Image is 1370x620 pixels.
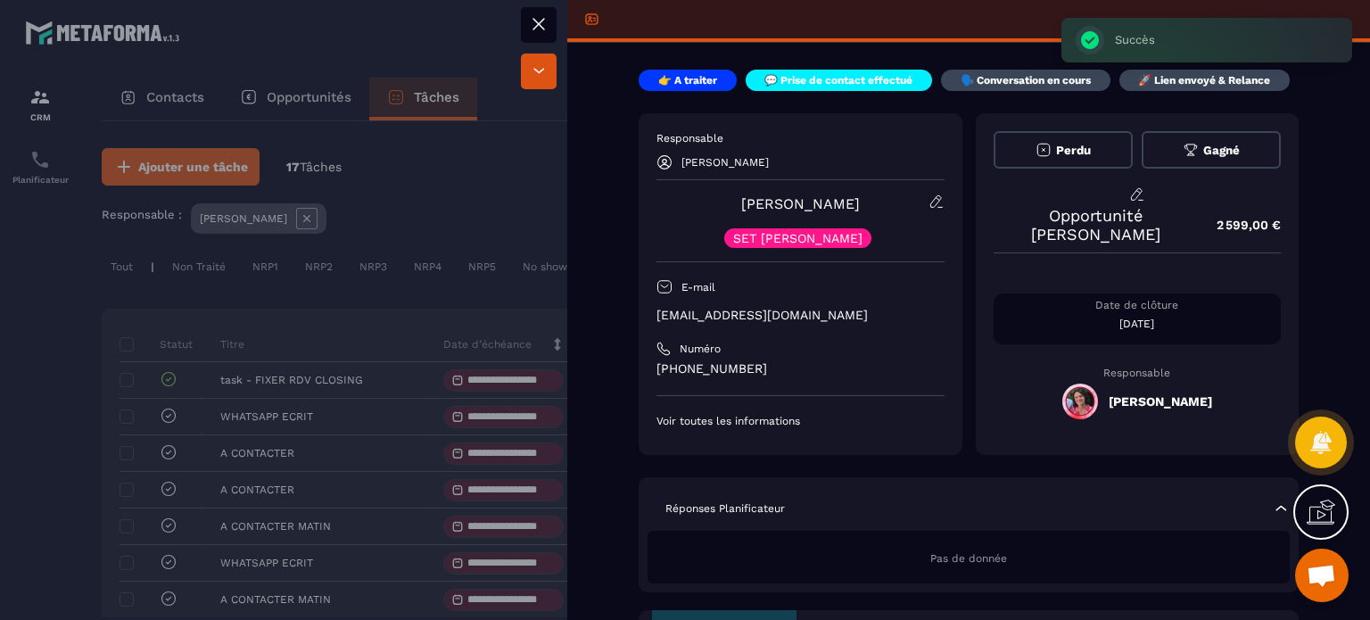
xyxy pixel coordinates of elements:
[994,206,1200,244] p: Opportunité [PERSON_NAME]
[1138,73,1270,87] p: 🚀 Lien envoyé & Relance
[994,131,1133,169] button: Perdu
[930,552,1007,565] span: Pas de donnée
[658,73,717,87] p: 👉 A traiter
[961,73,1091,87] p: 🗣️ Conversation en cours
[994,317,1282,331] p: [DATE]
[681,156,769,169] p: [PERSON_NAME]
[1295,549,1349,602] div: Ouvrir le chat
[656,360,945,377] p: [PHONE_NUMBER]
[1109,394,1212,409] h5: [PERSON_NAME]
[994,367,1282,379] p: Responsable
[1056,144,1091,157] span: Perdu
[1203,144,1240,157] span: Gagné
[665,501,785,516] p: Réponses Planificateur
[994,298,1282,312] p: Date de clôture
[764,73,912,87] p: 💬 Prise de contact effectué
[656,307,945,324] p: [EMAIL_ADDRESS][DOMAIN_NAME]
[733,232,862,244] p: SET [PERSON_NAME]
[1142,131,1281,169] button: Gagné
[1199,208,1281,243] p: 2 599,00 €
[681,280,715,294] p: E-mail
[656,131,945,145] p: Responsable
[656,414,945,428] p: Voir toutes les informations
[680,342,721,356] p: Numéro
[741,195,860,212] a: [PERSON_NAME]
